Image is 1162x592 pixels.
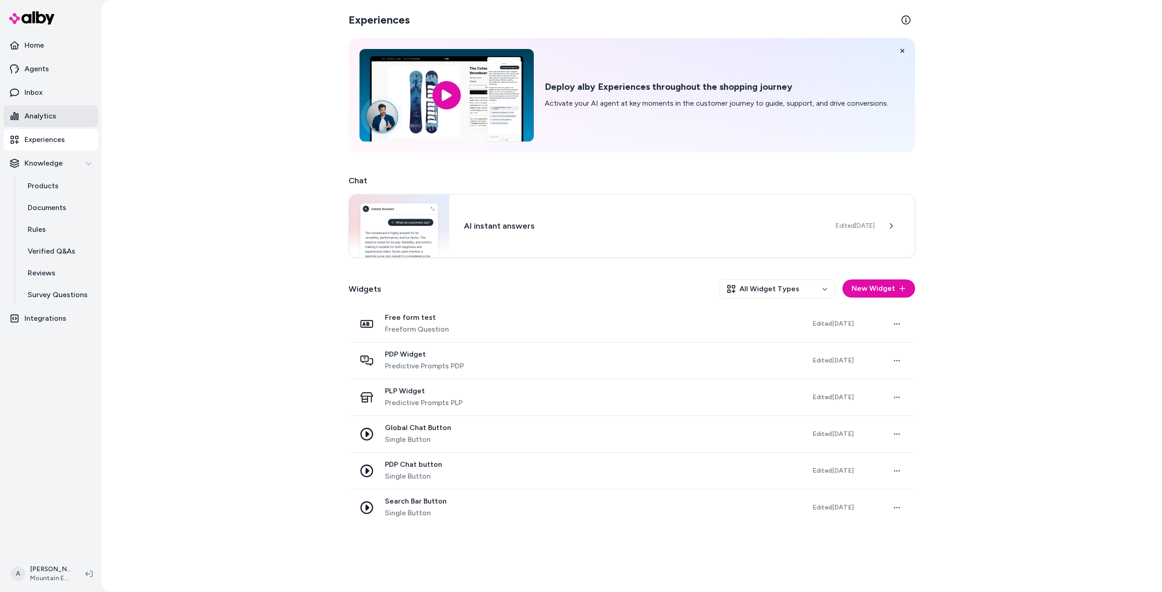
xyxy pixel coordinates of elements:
[4,82,98,103] a: Inbox
[812,467,854,475] span: Edited [DATE]
[4,308,98,329] a: Integrations
[545,98,888,109] p: Activate your AI agent at key moments in the customer journey to guide, support, and drive conver...
[25,64,49,74] p: Agents
[4,105,98,127] a: Analytics
[28,268,55,279] p: Reviews
[385,434,451,445] span: Single Button
[11,567,25,581] span: A
[812,393,854,401] span: Edited [DATE]
[349,174,915,187] h2: Chat
[4,129,98,151] a: Experiences
[19,175,98,197] a: Products
[385,350,464,359] span: PDP Widget
[25,158,63,169] p: Knowledge
[349,283,381,295] h2: Widgets
[19,197,98,219] a: Documents
[385,508,447,519] span: Single Button
[5,559,78,588] button: A[PERSON_NAME]Mountain Equipment Company
[545,81,888,93] h2: Deploy alby Experiences throughout the shopping journey
[836,221,875,230] span: Edited [DATE]
[28,289,88,300] p: Survey Questions
[19,284,98,306] a: Survey Questions
[385,397,463,408] span: Predictive Prompts PLP
[349,13,410,27] h2: Experiences
[9,11,54,24] img: alby Logo
[385,313,449,322] span: Free form test
[842,279,915,298] button: New Widget
[30,565,71,574] p: [PERSON_NAME]
[812,357,854,364] span: Edited [DATE]
[349,194,915,258] a: Chat widgetAI instant answersEdited[DATE]
[25,111,56,122] p: Analytics
[349,195,449,257] img: Chat widget
[25,40,44,51] p: Home
[385,324,449,335] span: Freeform Question
[28,224,46,235] p: Rules
[4,58,98,80] a: Agents
[385,497,447,506] span: Search Bar Button
[4,152,98,174] button: Knowledge
[385,387,463,396] span: PLP Widget
[4,34,98,56] a: Home
[25,134,65,145] p: Experiences
[19,262,98,284] a: Reviews
[28,246,75,257] p: Verified Q&As
[25,313,66,324] p: Integrations
[385,471,442,482] span: Single Button
[464,220,821,232] h3: AI instant answers
[19,240,98,262] a: Verified Q&As
[385,361,464,372] span: Predictive Prompts PDP
[28,181,59,191] p: Products
[30,574,71,583] span: Mountain Equipment Company
[812,430,854,438] span: Edited [DATE]
[812,320,854,328] span: Edited [DATE]
[385,460,442,469] span: PDP Chat button
[28,202,66,213] p: Documents
[25,87,43,98] p: Inbox
[719,279,835,298] button: All Widget Types
[19,219,98,240] a: Rules
[385,423,451,432] span: Global Chat Button
[812,504,854,511] span: Edited [DATE]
